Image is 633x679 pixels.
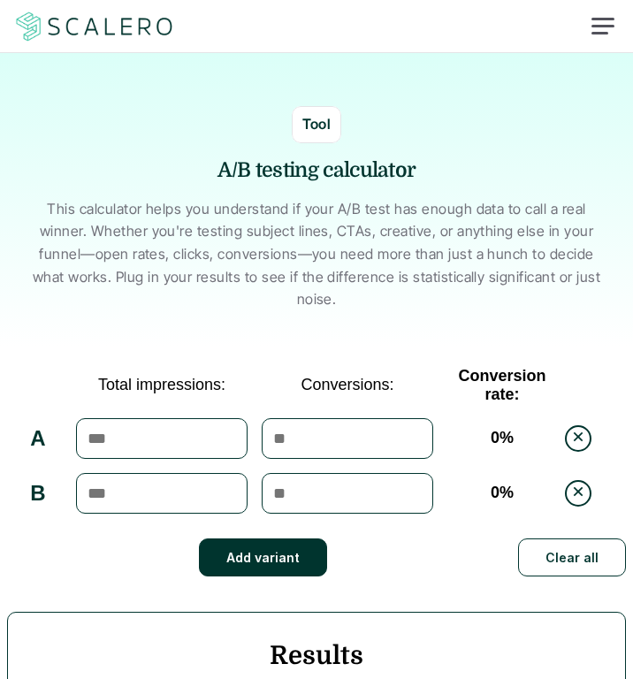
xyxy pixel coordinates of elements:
td: Conversions: [255,360,440,411]
p: This calculator helps you understand if your A/B test has enough data to call a real winner. Whet... [29,198,604,311]
button: Add variant [199,538,327,576]
h1: A/B testing calculator [51,156,582,185]
td: A [7,411,69,466]
a: Scalero company logotype [13,11,176,42]
td: Conversion rate: [440,360,564,411]
img: Scalero company logotype [13,10,176,43]
td: 0 % [440,466,564,521]
h4: Results [36,641,597,670]
p: Tool [302,113,332,136]
td: Total impressions: [69,360,255,411]
td: 0 % [440,411,564,466]
td: B [7,466,69,521]
button: Clear all [518,538,626,576]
